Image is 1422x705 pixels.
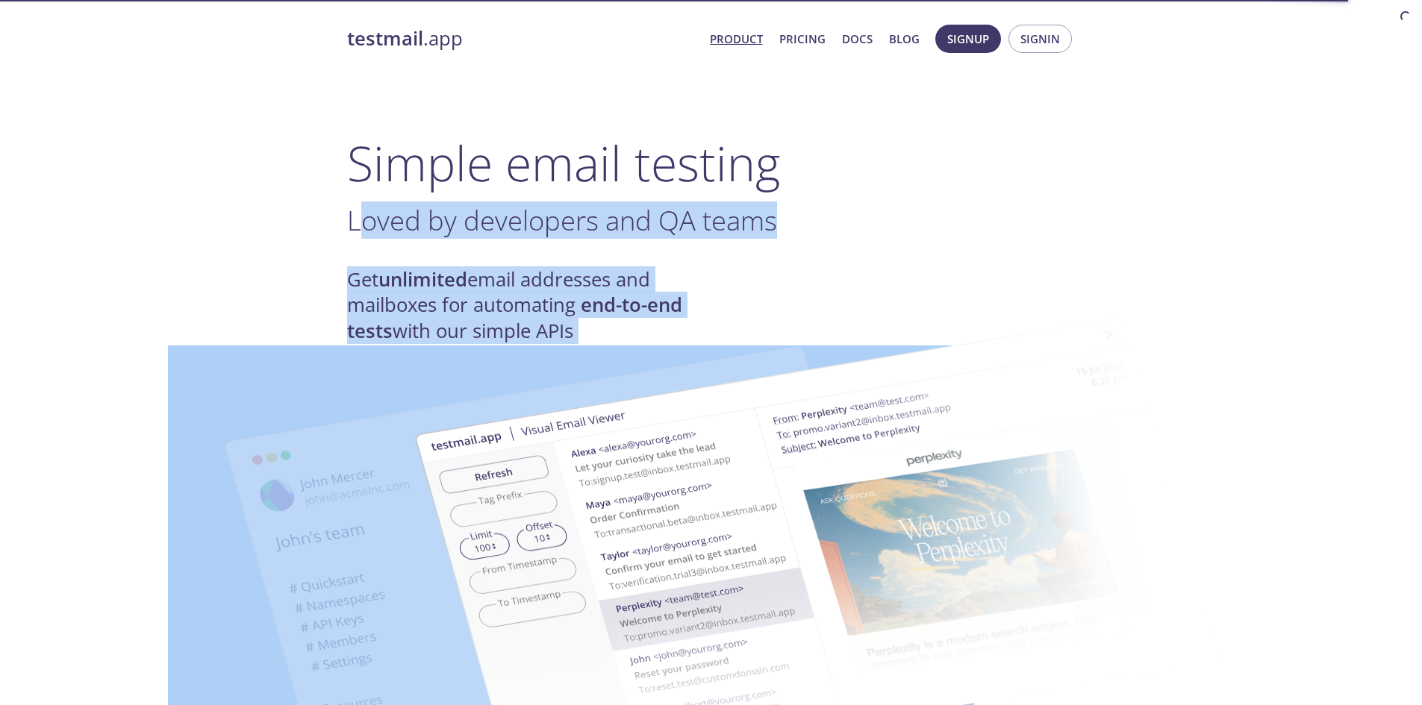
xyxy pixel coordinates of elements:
[347,25,423,51] strong: testmail
[710,29,763,48] a: Product
[347,26,698,51] a: testmail.app
[889,29,920,48] a: Blog
[378,266,467,292] strong: unlimited
[935,25,1001,53] button: Signup
[347,134,1076,192] h1: Simple email testing
[779,29,826,48] a: Pricing
[842,29,873,48] a: Docs
[1020,29,1060,48] span: Signin
[347,292,682,343] strong: end-to-end tests
[1008,25,1072,53] button: Signin
[347,201,777,239] span: Loved by developers and QA teams
[947,29,989,48] span: Signup
[347,267,711,344] h4: Get email addresses and mailboxes for automating with our simple APIs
